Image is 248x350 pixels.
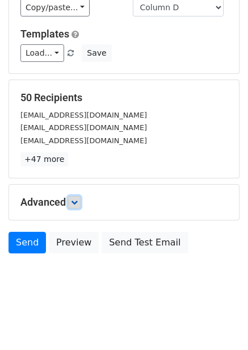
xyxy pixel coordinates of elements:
a: Preview [49,232,99,253]
a: Send [9,232,46,253]
button: Save [82,44,111,62]
h5: 50 Recipients [20,91,228,104]
a: Send Test Email [102,232,188,253]
iframe: Chat Widget [191,295,248,350]
a: Load... [20,44,64,62]
h5: Advanced [20,196,228,209]
a: Templates [20,28,69,40]
small: [EMAIL_ADDRESS][DOMAIN_NAME] [20,111,147,119]
small: [EMAIL_ADDRESS][DOMAIN_NAME] [20,123,147,132]
a: +47 more [20,152,68,166]
small: [EMAIL_ADDRESS][DOMAIN_NAME] [20,136,147,145]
